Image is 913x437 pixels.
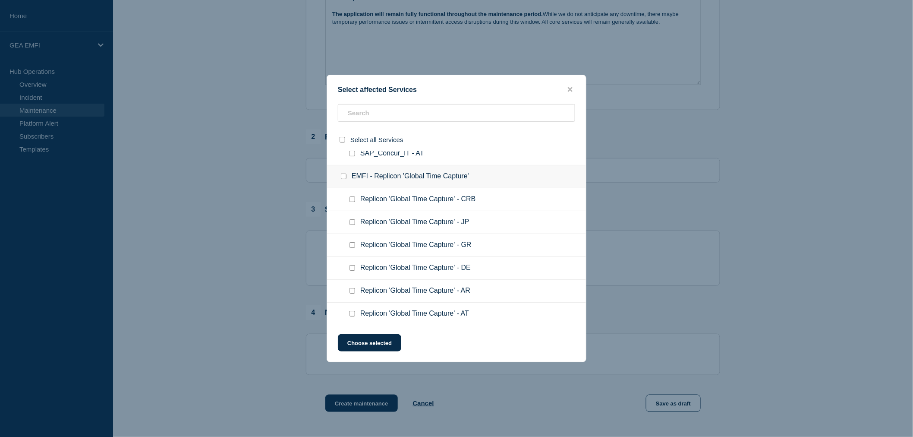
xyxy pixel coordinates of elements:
[360,195,476,204] span: Replicon 'Global Time Capture' - CRB
[338,104,575,122] input: Search
[349,265,355,271] input: Replicon 'Global Time Capture' - DE checkbox
[340,137,345,142] input: select all checkbox
[349,219,355,225] input: Replicon 'Global Time Capture' - JP checkbox
[360,149,424,158] span: SAP_Concur_IT - AT
[341,174,346,179] input: EMFI - Replicon 'Global Time Capture' checkbox
[360,264,471,272] span: Replicon 'Global Time Capture' - DE
[338,334,401,351] button: Choose selected
[349,242,355,248] input: Replicon 'Global Time Capture' - GR checkbox
[327,165,586,188] div: EMFI - Replicon 'Global Time Capture'
[349,288,355,294] input: Replicon 'Global Time Capture' - AR checkbox
[350,136,403,143] span: Select all Services
[360,241,472,250] span: Replicon 'Global Time Capture' - GR
[327,85,586,94] div: Select affected Services
[360,218,469,227] span: Replicon 'Global Time Capture' - JP
[349,196,355,202] input: Replicon 'Global Time Capture' - CRB checkbox
[360,287,470,295] span: Replicon 'Global Time Capture' - AR
[565,85,575,94] button: close button
[360,310,469,318] span: Replicon 'Global Time Capture' - AT
[349,311,355,317] input: Replicon 'Global Time Capture' - AT checkbox
[349,151,355,156] input: SAP_Concur_IT - AT checkbox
